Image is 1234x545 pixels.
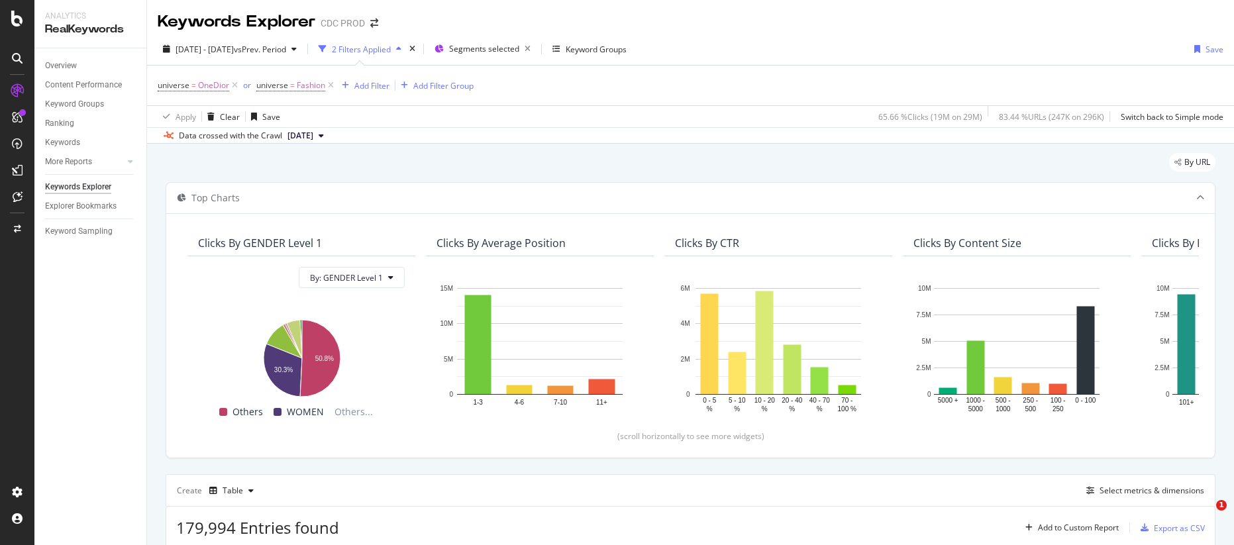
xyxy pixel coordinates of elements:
svg: A chart. [198,313,405,399]
text: 4-6 [515,399,525,406]
button: Keyword Groups [547,38,632,60]
div: Clicks By GENDER Level 1 [198,236,322,250]
button: 2 Filters Applied [313,38,407,60]
div: Top Charts [191,191,240,205]
text: 5000 [968,405,984,413]
span: Segments selected [449,43,519,54]
button: Export as CSV [1135,517,1205,538]
div: Keywords Explorer [158,11,315,33]
text: 5M [1160,338,1170,345]
button: [DATE] - [DATE]vsPrev. Period [158,38,302,60]
button: Switch back to Simple mode [1115,106,1223,127]
text: 10 - 20 [754,397,776,404]
span: 179,994 Entries found [176,517,339,538]
text: % [707,405,713,413]
div: Keywords Explorer [45,180,111,194]
div: 65.66 % Clicks ( 19M on 29M ) [878,111,982,123]
button: or [243,79,251,91]
button: Table [204,480,259,501]
a: Ranking [45,117,137,130]
div: More Reports [45,155,92,169]
text: 1-3 [473,399,483,406]
text: 11+ [596,399,607,406]
div: Save [262,111,280,123]
div: Clicks By Inlinks [1152,236,1229,250]
div: Clicks By CTR [675,236,739,250]
text: 2.5M [916,364,931,372]
button: Save [1189,38,1223,60]
text: 4M [681,321,690,328]
span: universe [158,79,189,91]
div: Explorer Bookmarks [45,199,117,213]
text: % [789,405,795,413]
text: 10M [440,321,453,328]
span: 1 [1216,500,1227,511]
text: 0 [927,391,931,398]
div: arrow-right-arrow-left [370,19,378,28]
div: CDC PROD [321,17,365,30]
div: Keywords [45,136,80,150]
text: % [817,405,823,413]
span: Others [232,404,263,420]
div: A chart. [437,281,643,415]
text: 20 - 40 [782,397,803,404]
div: legacy label [1169,153,1215,172]
text: 10M [918,285,931,292]
div: Overview [45,59,77,73]
text: 500 - [996,397,1011,404]
div: Select metrics & dimensions [1100,485,1204,496]
text: 100 % [838,405,856,413]
text: 5M [922,338,931,345]
button: Add Filter Group [395,77,474,93]
div: Clear [220,111,240,123]
div: Data crossed with the Crawl [179,130,282,142]
span: By URL [1184,158,1210,166]
text: 7-10 [554,399,567,406]
text: 7.5M [916,311,931,319]
div: Save [1206,44,1223,55]
div: Switch back to Simple mode [1121,111,1223,123]
a: Content Performance [45,78,137,92]
text: 0 [1166,391,1170,398]
div: (scroll horizontally to see more widgets) [182,430,1199,442]
span: universe [256,79,288,91]
text: 5000 + [938,397,958,404]
text: 5 - 10 [729,397,746,404]
iframe: Intercom live chat [1189,500,1221,532]
text: 0 - 5 [703,397,716,404]
button: Save [246,106,280,127]
text: 101+ [1179,399,1194,406]
text: 7.5M [1155,311,1169,319]
div: times [407,42,418,56]
text: 250 [1053,405,1064,413]
div: A chart. [913,281,1120,415]
text: 1000 - [966,397,985,404]
span: By: GENDER Level 1 [310,272,383,283]
div: Export as CSV [1154,522,1205,534]
a: Keyword Sampling [45,224,137,238]
text: % [734,405,740,413]
button: [DATE] [282,128,329,144]
span: OneDior [198,76,229,95]
text: 250 - [1023,397,1038,404]
div: 2 Filters Applied [332,44,391,55]
div: Keyword Sampling [45,224,113,238]
div: Clicks By Average Position [437,236,566,250]
button: Apply [158,106,196,127]
text: 70 - [841,397,852,404]
text: 0 [686,391,690,398]
text: 6M [681,285,690,292]
div: Add Filter [354,80,389,91]
text: 2M [681,356,690,363]
span: 2025 May. 23rd [287,130,313,142]
text: 2.5M [1155,364,1169,372]
button: Add Filter [336,77,389,93]
span: = [290,79,295,91]
div: Table [223,487,243,495]
a: Overview [45,59,137,73]
text: 500 [1025,405,1036,413]
div: Keyword Groups [566,44,627,55]
div: Analytics [45,11,136,22]
svg: A chart. [675,281,882,415]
